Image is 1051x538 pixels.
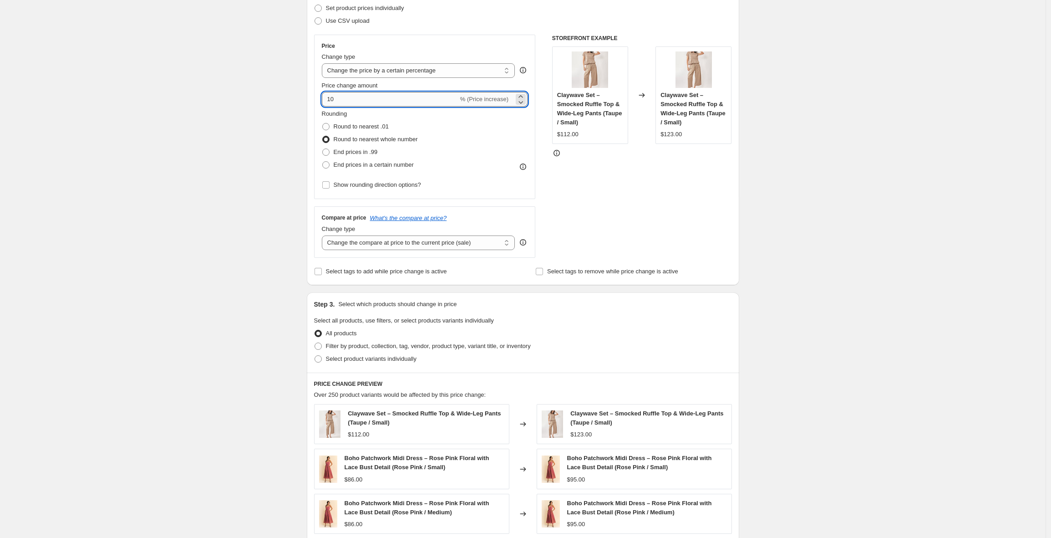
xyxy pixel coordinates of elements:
span: Claywave Set – Smocked Ruffle Top & Wide-Leg Pants (Taupe / Small) [348,410,501,426]
div: $112.00 [348,430,369,439]
img: DETP40227_8_3_80x.jpg [319,410,341,438]
h3: Price [322,42,335,50]
span: Over 250 product variants would be affected by this price change: [314,391,486,398]
p: Select which products should change in price [338,300,457,309]
h6: STOREFRONT EXAMPLE [552,35,732,42]
input: -15 [322,92,458,107]
button: What's the compare at price? [370,215,447,221]
span: Change type [322,53,355,60]
div: $123.00 [570,430,592,439]
img: DD40249PINK_10_1_80x.jpg [319,456,337,483]
span: All products [326,330,357,337]
span: Show rounding direction options? [334,181,421,188]
span: Claywave Set – Smocked Ruffle Top & Wide-Leg Pants (Taupe / Small) [557,92,622,126]
img: DETP40227_8_3_80x.jpg [542,410,564,438]
span: Select tags to add while price change is active [326,268,447,275]
div: $95.00 [567,475,585,484]
span: Round to nearest whole number [334,136,418,143]
span: Set product prices individually [326,5,404,11]
div: $86.00 [345,475,363,484]
img: DETP40227_8_3_80x.jpg [675,51,712,88]
div: $86.00 [345,520,363,529]
img: DETP40227_8_3_80x.jpg [572,51,608,88]
h6: PRICE CHANGE PREVIEW [314,380,732,388]
img: DD40249PINK_10_1_80x.jpg [542,500,560,528]
span: Use CSV upload [326,17,370,24]
h2: Step 3. [314,300,335,309]
span: Select product variants individually [326,355,416,362]
h3: Compare at price [322,214,366,221]
div: help [518,66,528,75]
img: DD40249PINK_10_1_80x.jpg [542,456,560,483]
span: Boho Patchwork Midi Dress – Rose Pink Floral with Lace Bust Detail (Rose Pink / Medium) [567,500,712,516]
span: End prices in .99 [334,149,378,155]
div: help [518,238,528,247]
img: DD40249PINK_10_1_80x.jpg [319,500,337,528]
span: End prices in a certain number [334,161,414,168]
span: Rounding [322,110,347,117]
span: Select all products, use filters, or select products variants individually [314,317,494,324]
span: Change type [322,225,355,232]
div: $95.00 [567,520,585,529]
span: % (Price increase) [460,96,508,102]
div: $112.00 [557,130,579,139]
div: $123.00 [660,130,682,139]
span: Filter by product, collection, tag, vendor, product type, variant title, or inventory [326,343,531,349]
span: Claywave Set – Smocked Ruffle Top & Wide-Leg Pants (Taupe / Small) [570,410,723,426]
span: Boho Patchwork Midi Dress – Rose Pink Floral with Lace Bust Detail (Rose Pink / Medium) [345,500,489,516]
span: Boho Patchwork Midi Dress – Rose Pink Floral with Lace Bust Detail (Rose Pink / Small) [567,455,712,471]
span: Boho Patchwork Midi Dress – Rose Pink Floral with Lace Bust Detail (Rose Pink / Small) [345,455,489,471]
span: Select tags to remove while price change is active [547,268,678,275]
span: Round to nearest .01 [334,123,389,130]
span: Price change amount [322,82,378,89]
span: Claywave Set – Smocked Ruffle Top & Wide-Leg Pants (Taupe / Small) [660,92,726,126]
